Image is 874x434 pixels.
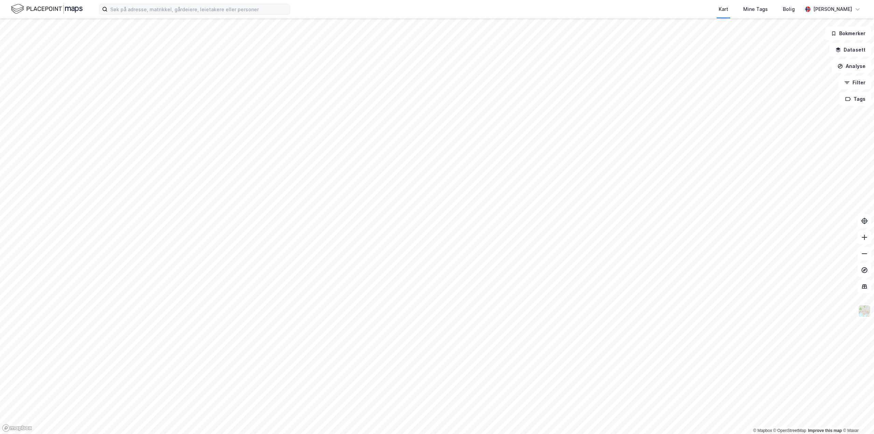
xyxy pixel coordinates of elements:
iframe: Chat Widget [840,401,874,434]
div: Mine Tags [743,5,768,13]
div: Bolig [783,5,795,13]
img: logo.f888ab2527a4732fd821a326f86c7f29.svg [11,3,83,15]
input: Søk på adresse, matrikkel, gårdeiere, leietakere eller personer [108,4,290,14]
div: Kontrollprogram for chat [840,401,874,434]
div: [PERSON_NAME] [813,5,852,13]
div: Kart [719,5,728,13]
